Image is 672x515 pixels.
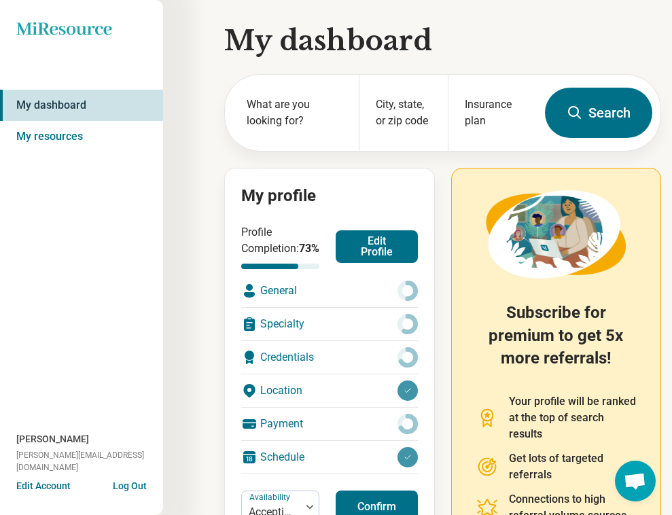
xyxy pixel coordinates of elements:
label: What are you looking for? [247,96,342,129]
h2: Subscribe for premium to get 5x more referrals! [476,302,637,377]
div: Schedule [241,441,418,474]
button: Edit Profile [336,230,418,263]
button: Search [545,88,652,138]
p: Your profile will be ranked at the top of search results [509,393,637,442]
div: Credentials [241,341,418,374]
div: General [241,274,418,307]
label: Availability [249,493,293,502]
h1: My dashboard [224,22,661,60]
a: Open chat [615,461,656,501]
span: 73 % [299,242,319,255]
button: Edit Account [16,479,71,493]
span: [PERSON_NAME] [16,432,89,446]
h2: My profile [241,185,418,208]
div: Specialty [241,308,418,340]
div: Payment [241,408,418,440]
button: Log Out [113,479,147,490]
span: [PERSON_NAME][EMAIL_ADDRESS][DOMAIN_NAME] [16,449,163,474]
p: Get lots of targeted referrals [509,450,637,483]
div: Profile Completion: [241,224,319,269]
div: Location [241,374,418,407]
